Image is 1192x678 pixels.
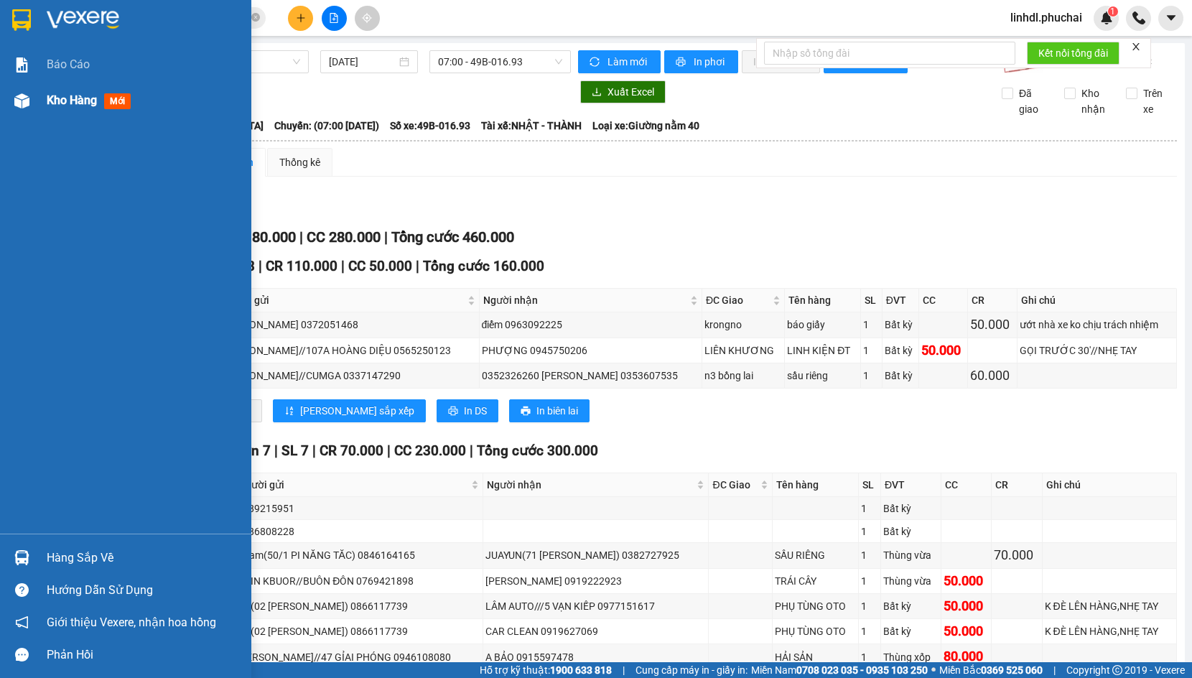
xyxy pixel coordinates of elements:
[279,154,320,170] div: Thống kê
[861,289,883,312] th: SL
[944,646,989,667] div: 80.000
[941,473,992,497] th: CC
[480,662,612,678] span: Hỗ trợ kỹ thuật:
[1076,85,1116,117] span: Kho nhận
[237,573,480,589] div: NUIN KBUOR//BUÔN ĐÔN 0769421898
[861,598,878,614] div: 1
[485,573,706,589] div: [PERSON_NAME] 0919222923
[251,11,260,25] span: close-circle
[259,258,262,274] span: |
[470,442,473,459] span: |
[237,524,480,539] div: 0986808228
[329,13,339,23] span: file-add
[883,524,939,539] div: Bất kỳ
[592,87,602,98] span: download
[863,317,880,333] div: 1
[387,442,391,459] span: |
[773,473,859,497] th: Tên hàng
[266,258,337,274] span: CR 110.000
[487,477,694,493] span: Người nhận
[288,6,313,31] button: plus
[12,9,31,31] img: logo-vxr
[329,54,396,70] input: 14/08/2025
[859,473,881,497] th: SL
[635,662,748,678] span: Cung cấp máy in - giấy in:
[222,228,296,246] span: CR 180.000
[1053,662,1056,678] span: |
[47,93,97,107] span: Kho hàng
[704,317,782,333] div: krongno
[664,50,738,73] button: printerIn phơi
[861,524,878,539] div: 1
[775,573,856,589] div: TRÁI CÂY
[15,616,29,629] span: notification
[704,368,782,384] div: n3 bồng lai
[999,9,1094,27] span: linhdl.phuchai
[47,613,216,631] span: Giới thiệu Vexere, nhận hoa hồng
[416,258,419,274] span: |
[970,366,1015,386] div: 60.000
[237,649,480,665] div: [PERSON_NAME]//47 GỈAI PHÓNG 0946108080
[485,649,706,665] div: A BẢO 0915597478
[861,573,878,589] div: 1
[274,118,379,134] span: Chuyến: (07:00 [DATE])
[885,317,916,333] div: Bất kỳ
[861,623,878,639] div: 1
[885,368,916,384] div: Bất kỳ
[1108,6,1118,17] sup: 1
[944,621,989,641] div: 50.000
[238,477,468,493] span: Người gửi
[237,501,480,516] div: 0889215951
[437,399,498,422] button: printerIn DS
[485,547,706,563] div: JUAYUN(71 [PERSON_NAME]) 0382727925
[284,406,294,417] span: sort-ascending
[1137,85,1178,117] span: Trên xe
[883,501,939,516] div: Bất kỳ
[1038,45,1108,61] span: Kết nối tổng đài
[481,118,582,134] span: Tài xế: NHẬT - THÀNH
[1045,623,1174,639] div: K ĐÈ LÊN HÀNG,NHẸ TAY
[355,6,380,31] button: aim
[787,317,857,333] div: báo giấy
[348,258,412,274] span: CC 50.000
[448,406,458,417] span: printer
[281,442,309,459] span: SL 7
[1131,42,1141,52] span: close
[47,644,241,666] div: Phản hồi
[742,50,820,73] button: In đơn chọn
[1112,665,1122,675] span: copyright
[394,442,466,459] span: CC 230.000
[384,228,388,246] span: |
[509,399,590,422] button: printerIn biên lai
[580,80,666,103] button: downloadXuất Excel
[423,258,544,274] span: Tổng cước 160.000
[968,289,1018,312] th: CR
[15,583,29,597] span: question-circle
[785,289,860,312] th: Tên hàng
[251,13,260,22] span: close-circle
[992,473,1042,497] th: CR
[775,547,856,563] div: SẦU RIÊNG
[623,662,625,678] span: |
[787,368,857,384] div: sầu riêng
[482,368,699,384] div: 0352326260 [PERSON_NAME] 0353607535
[607,84,654,100] span: Xuất Excel
[536,403,578,419] span: In biên lai
[274,442,278,459] span: |
[233,442,271,459] span: Đơn 7
[237,547,480,563] div: y sam(50/1 PI NĂNG TĂC) 0846164165
[15,648,29,661] span: message
[775,649,856,665] div: HẢI SẢN
[237,598,480,614] div: AN(02 [PERSON_NAME]) 0866117739
[307,228,381,246] span: CC 280.000
[320,442,383,459] span: CR 70.000
[863,368,880,384] div: 1
[883,623,939,639] div: Bất kỳ
[104,93,131,109] span: mới
[438,51,562,73] span: 07:00 - 49B-016.93
[764,42,1015,65] input: Nhập số tổng đài
[607,54,649,70] span: Làm mới
[550,664,612,676] strong: 1900 633 818
[391,228,514,246] span: Tổng cước 460.000
[944,596,989,616] div: 50.000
